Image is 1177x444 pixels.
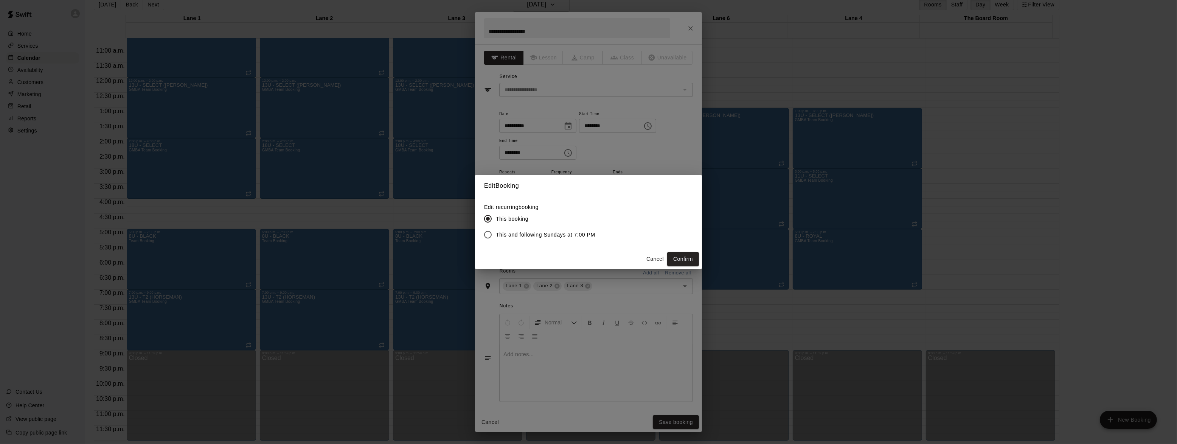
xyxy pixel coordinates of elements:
span: This and following Sundays at 7:00 PM [496,231,595,239]
button: Confirm [667,252,699,266]
span: This booking [496,215,528,223]
h2: Edit Booking [475,175,702,197]
button: Cancel [643,252,667,266]
label: Edit recurring booking [484,203,601,211]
